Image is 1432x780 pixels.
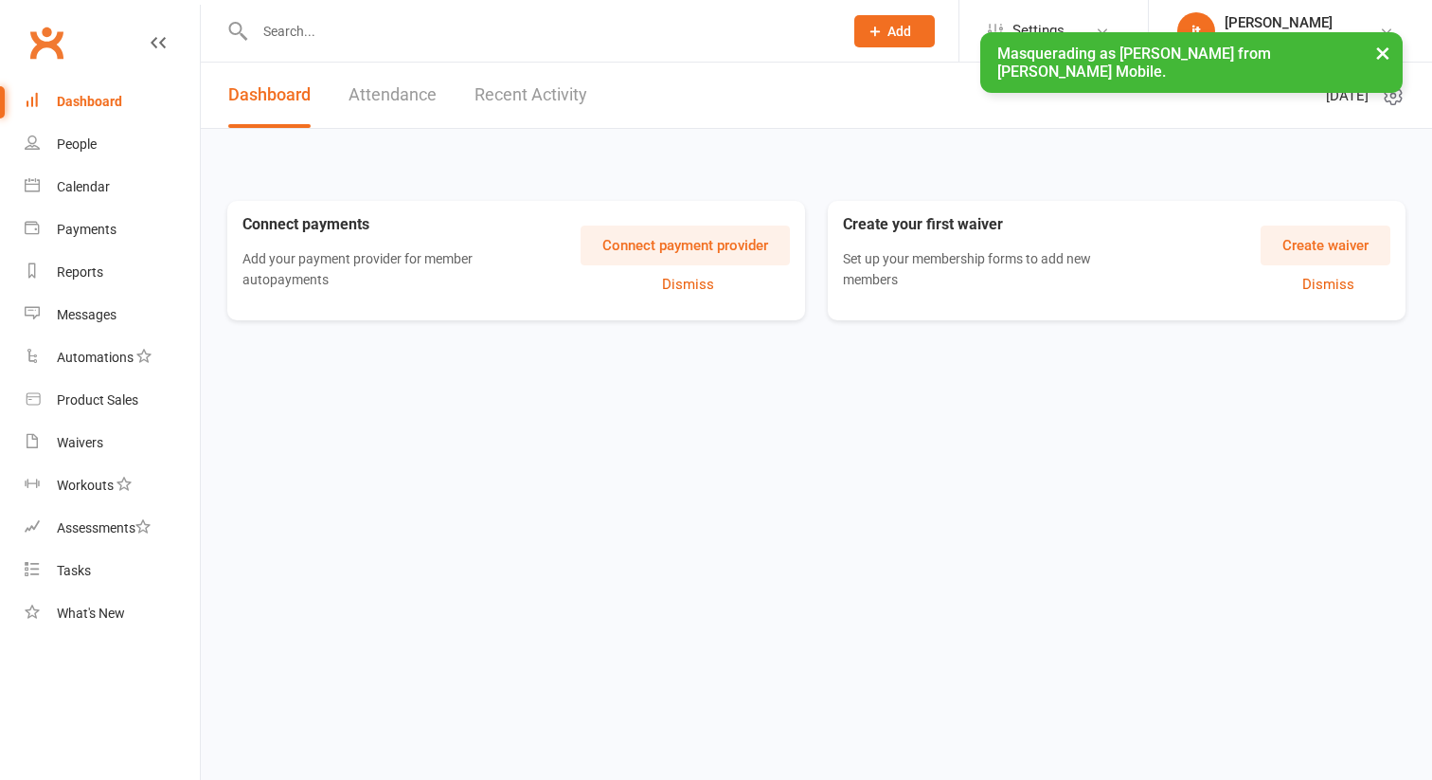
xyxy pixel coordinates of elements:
[25,550,200,592] a: Tasks
[25,81,200,123] a: Dashboard
[57,264,103,280] div: Reports
[57,435,103,450] div: Waivers
[854,15,935,47] button: Add
[1261,226,1390,265] button: Create waiver
[25,507,200,550] a: Assessments
[1225,31,1368,48] div: [PERSON_NAME] Mobile
[1265,273,1390,296] button: Dismiss
[57,136,97,152] div: People
[25,209,200,251] a: Payments
[25,123,200,166] a: People
[23,19,70,66] a: Clubworx
[57,478,114,493] div: Workouts
[57,179,110,194] div: Calendar
[242,248,529,291] p: Add your payment provider for member autopayments
[581,226,790,265] button: Connect payment provider
[25,422,200,464] a: Waivers
[57,350,134,365] div: Automations
[25,592,200,635] a: What's New
[57,222,116,237] div: Payments
[25,166,200,209] a: Calendar
[585,273,790,296] button: Dismiss
[25,464,200,507] a: Workouts
[57,307,116,322] div: Messages
[57,563,91,578] div: Tasks
[25,251,200,294] a: Reports
[1366,32,1400,73] button: ×
[1177,12,1215,50] div: jt
[242,216,562,233] h3: Connect payments
[1012,9,1065,52] span: Settings
[997,45,1271,81] span: Masquerading as [PERSON_NAME] from [PERSON_NAME] Mobile.
[843,216,1149,233] h3: Create your first waiver
[57,392,138,408] div: Product Sales
[249,18,830,45] input: Search...
[25,379,200,422] a: Product Sales
[25,294,200,336] a: Messages
[25,336,200,379] a: Automations
[887,24,911,39] span: Add
[843,248,1119,291] p: Set up your membership forms to add new members
[57,606,125,621] div: What's New
[1225,14,1368,31] div: [PERSON_NAME]
[57,520,151,535] div: Assessments
[57,94,122,109] div: Dashboard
